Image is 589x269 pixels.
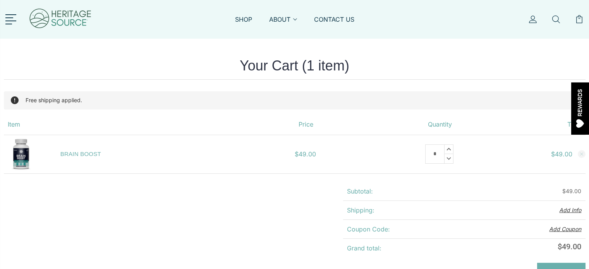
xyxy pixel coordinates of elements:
[347,244,381,252] strong: Grand total:
[295,114,392,135] th: Price
[26,97,82,103] span: Free shipping applied.
[269,15,297,33] a: ABOUT
[347,206,374,214] strong: Shipping:
[551,150,572,158] strong: $49.00
[562,188,581,194] span: $49.00
[4,114,295,135] th: Item
[392,114,488,135] th: Quantity
[295,150,316,158] span: $49.00
[488,114,585,135] th: Total
[29,4,92,35] img: Heritage Source
[235,15,252,33] a: SHOP
[559,207,581,214] button: Add Info
[347,225,390,233] strong: Coupon Code:
[314,15,354,33] a: CONTACT US
[347,187,373,195] strong: Subtotal:
[558,242,581,251] span: $49.00
[60,151,101,157] a: BRAIN BOOST
[4,58,586,80] h1: Your Cart (1 item)
[4,137,39,171] img: BRAIN BOOST
[549,226,581,233] button: Add Coupon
